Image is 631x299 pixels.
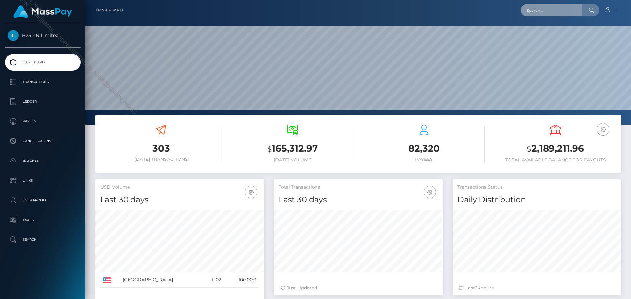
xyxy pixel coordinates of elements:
[5,172,81,189] a: Links
[8,77,78,87] p: Transactions
[5,94,81,110] a: Ledger
[5,113,81,130] a: Payees
[363,142,485,155] h3: 82,320
[267,144,272,154] small: $
[457,194,616,205] h4: Daily Distribution
[232,157,353,163] h6: [DATE] Volume
[201,272,225,288] td: 11,021
[8,30,19,41] img: B2SPIN Limited
[100,142,222,155] h3: 303
[5,74,81,90] a: Transactions
[5,192,81,208] a: User Profile
[8,57,78,67] p: Dashboard
[521,4,582,16] input: Search...
[8,97,78,107] p: Ledger
[279,184,437,191] h5: Total Transactions
[8,136,78,146] p: Cancellations
[495,142,616,156] h3: 2,189,211.96
[495,157,616,163] h6: Total Available Balance for Payouts
[120,272,201,288] td: [GEOGRAPHIC_DATA]
[280,285,436,291] div: Just Updated
[8,195,78,205] p: User Profile
[232,142,353,156] h3: 165,312.97
[279,194,437,205] h4: Last 30 days
[5,54,81,71] a: Dashboard
[100,194,259,205] h4: Last 30 days
[527,144,531,154] small: $
[13,5,72,18] img: MassPay Logo
[103,277,111,283] img: US.png
[8,235,78,245] p: Search
[8,156,78,166] p: Batches
[5,153,81,169] a: Batches
[457,184,616,191] h5: Transactions Status
[5,32,81,38] span: B2SPIN Limited
[96,3,123,17] a: Dashboard
[8,176,78,185] p: Links
[475,285,480,291] span: 24
[8,215,78,225] p: Taxes
[5,231,81,248] a: Search
[100,157,222,162] h6: [DATE] Transactions
[363,157,485,162] h6: Payees
[225,272,259,288] td: 100.00%
[5,212,81,228] a: Taxes
[8,117,78,126] p: Payees
[100,184,259,191] h5: USD Volume
[5,133,81,149] a: Cancellations
[459,285,615,291] div: Last hours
